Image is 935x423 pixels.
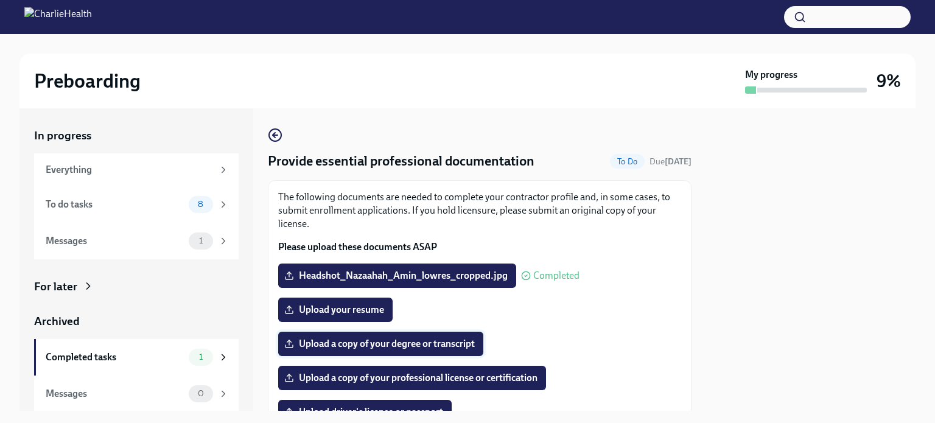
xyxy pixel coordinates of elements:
span: Upload your resume [287,304,384,316]
span: Upload a copy of your professional license or certification [287,372,538,384]
label: Upload your resume [278,298,393,322]
label: Headshot_Nazaahah_Amin_lowres_cropped.jpg [278,264,516,288]
span: Upload a copy of your degree or transcript [287,338,475,350]
span: Headshot_Nazaahah_Amin_lowres_cropped.jpg [287,270,508,282]
a: Archived [34,313,239,329]
a: Messages1 [34,223,239,259]
a: Everything [34,153,239,186]
div: Everything [46,163,213,177]
strong: Please upload these documents ASAP [278,241,437,253]
span: October 6th, 2025 09:00 [650,156,692,167]
h3: 9% [877,70,901,92]
a: For later [34,279,239,295]
a: To do tasks8 [34,186,239,223]
label: Upload a copy of your professional license or certification [278,366,546,390]
h4: Provide essential professional documentation [268,152,534,170]
a: Completed tasks1 [34,339,239,376]
div: Completed tasks [46,351,184,364]
a: Messages0 [34,376,239,412]
span: 8 [191,200,211,209]
span: Due [650,156,692,167]
strong: My progress [745,68,797,82]
p: The following documents are needed to complete your contractor profile and, in some cases, to sub... [278,191,681,231]
h2: Preboarding [34,69,141,93]
span: 0 [191,389,211,398]
span: 1 [192,236,210,245]
span: To Do [610,157,645,166]
a: In progress [34,128,239,144]
span: 1 [192,352,210,362]
div: For later [34,279,77,295]
span: Upload driver's license or passport [287,406,443,418]
img: CharlieHealth [24,7,92,27]
label: Upload a copy of your degree or transcript [278,332,483,356]
div: Messages [46,387,184,400]
span: Completed [533,271,580,281]
div: Messages [46,234,184,248]
strong: [DATE] [665,156,692,167]
div: To do tasks [46,198,184,211]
